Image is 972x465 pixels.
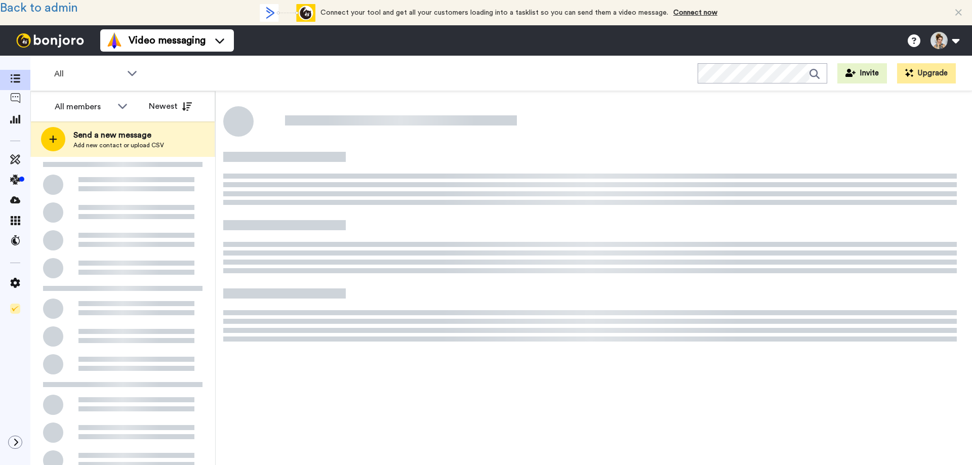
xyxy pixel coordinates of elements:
[673,9,717,16] a: Connect now
[837,63,887,83] button: Invite
[129,33,206,48] span: Video messaging
[73,141,164,149] span: Add new contact or upload CSV
[897,63,956,83] button: Upgrade
[55,101,112,113] div: All members
[106,32,123,49] img: vm-color.svg
[141,96,199,116] button: Newest
[12,33,88,48] img: bj-logo-header-white.svg
[73,129,164,141] span: Send a new message
[260,4,315,22] div: animation
[320,9,668,16] span: Connect your tool and get all your customers loading into a tasklist so you can send them a video...
[54,68,122,80] span: All
[10,304,20,314] img: Checklist.svg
